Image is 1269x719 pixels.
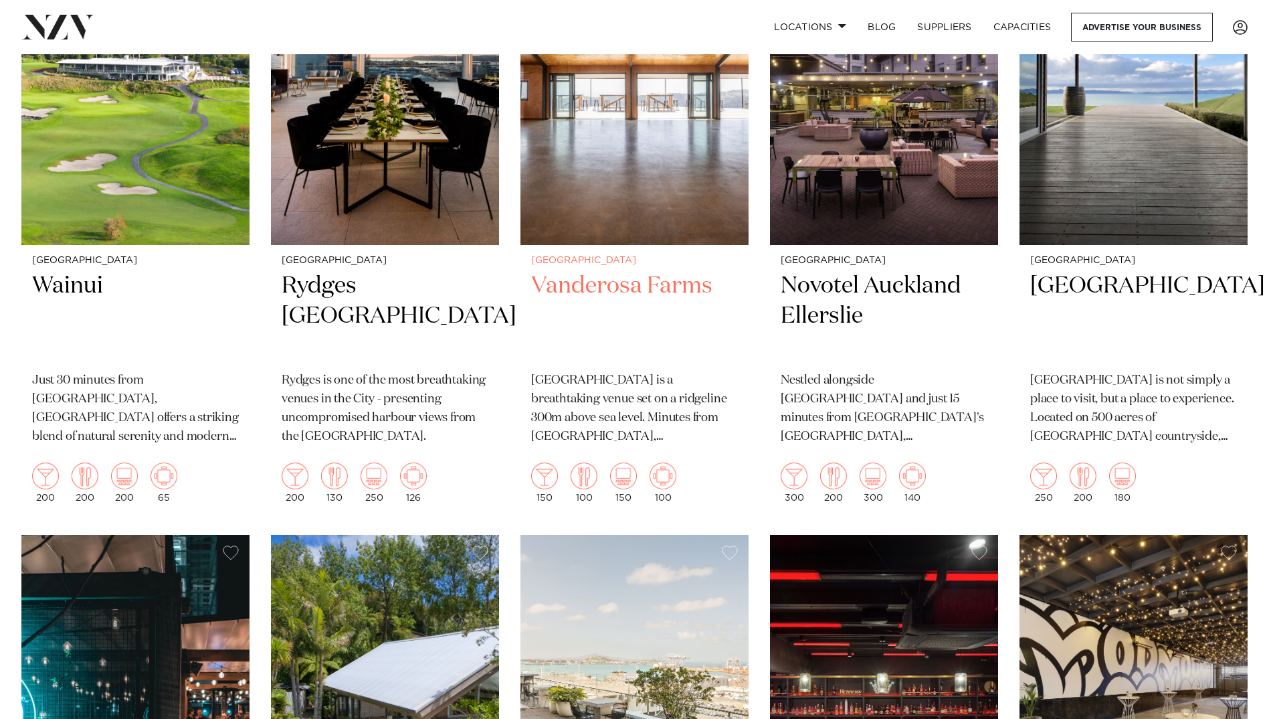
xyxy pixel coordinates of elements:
div: 150 [531,463,558,503]
small: [GEOGRAPHIC_DATA] [781,256,987,266]
div: 200 [820,463,847,503]
small: [GEOGRAPHIC_DATA] [282,256,488,266]
img: meeting.png [151,463,177,489]
div: 200 [32,463,59,503]
img: theatre.png [111,463,138,489]
small: [GEOGRAPHIC_DATA] [32,256,239,266]
img: meeting.png [400,463,427,489]
img: dining.png [820,463,847,489]
div: 130 [321,463,348,503]
p: Just 30 minutes from [GEOGRAPHIC_DATA], [GEOGRAPHIC_DATA] offers a striking blend of natural sere... [32,372,239,447]
img: dining.png [571,463,597,489]
img: theatre.png [860,463,886,489]
div: 250 [361,463,387,503]
div: 100 [571,463,597,503]
div: 126 [400,463,427,503]
h2: Novotel Auckland Ellerslie [781,271,987,362]
img: cocktail.png [781,463,807,489]
h2: Rydges [GEOGRAPHIC_DATA] [282,271,488,362]
p: [GEOGRAPHIC_DATA] is a breathtaking venue set on a ridgeline 300m above sea level. Minutes from [... [531,372,738,447]
a: BLOG [857,13,906,42]
div: 140 [899,463,926,503]
img: theatre.png [361,463,387,489]
div: 200 [282,463,308,503]
div: 150 [610,463,637,503]
p: [GEOGRAPHIC_DATA] is not simply a place to visit, but a place to experience. Located on 500 acres... [1030,372,1237,447]
div: 250 [1030,463,1057,503]
img: dining.png [1070,463,1096,489]
img: dining.png [72,463,98,489]
div: 200 [72,463,98,503]
h2: [GEOGRAPHIC_DATA] [1030,271,1237,362]
small: [GEOGRAPHIC_DATA] [531,256,738,266]
img: nzv-logo.png [21,15,94,39]
h2: Vanderosa Farms [531,271,738,362]
div: 100 [650,463,676,503]
img: dining.png [321,463,348,489]
p: Rydges is one of the most breathtaking venues in the City - presenting uncompromised harbour view... [282,372,488,447]
a: Advertise your business [1071,13,1213,42]
div: 180 [1109,463,1136,503]
div: 300 [860,463,886,503]
div: 200 [1070,463,1096,503]
img: cocktail.png [282,463,308,489]
img: theatre.png [610,463,637,489]
img: meeting.png [899,463,926,489]
a: Capacities [983,13,1062,42]
small: [GEOGRAPHIC_DATA] [1030,256,1237,266]
img: meeting.png [650,463,676,489]
img: cocktail.png [531,463,558,489]
div: 200 [111,463,138,503]
img: cocktail.png [32,463,59,489]
img: theatre.png [1109,463,1136,489]
a: Locations [763,13,857,42]
p: Nestled alongside [GEOGRAPHIC_DATA] and just 15 minutes from [GEOGRAPHIC_DATA]'s [GEOGRAPHIC_DATA... [781,372,987,447]
a: SUPPLIERS [906,13,982,42]
div: 300 [781,463,807,503]
h2: Wainui [32,271,239,362]
div: 65 [151,463,177,503]
img: cocktail.png [1030,463,1057,489]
